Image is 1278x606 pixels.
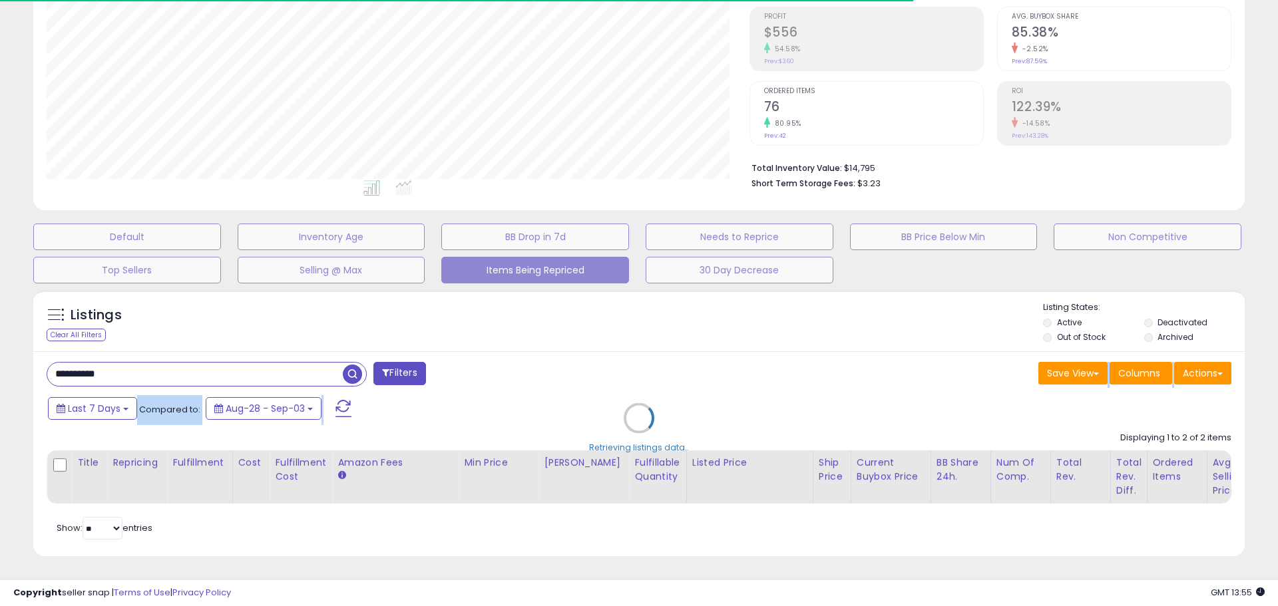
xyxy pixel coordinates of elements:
[1018,44,1048,54] small: -2.52%
[1012,25,1231,43] h2: 85.38%
[33,257,221,283] button: Top Sellers
[1012,88,1231,95] span: ROI
[770,44,801,54] small: 54.58%
[13,587,231,599] div: seller snap | |
[850,224,1038,250] button: BB Price Below Min
[172,586,231,599] a: Privacy Policy
[1054,224,1241,250] button: Non Competitive
[646,224,833,250] button: Needs to Reprice
[857,177,881,190] span: $3.23
[1012,57,1047,65] small: Prev: 87.59%
[238,257,425,283] button: Selling @ Max
[238,224,425,250] button: Inventory Age
[1012,13,1231,21] span: Avg. Buybox Share
[751,178,855,189] b: Short Term Storage Fees:
[764,132,786,140] small: Prev: 42
[114,586,170,599] a: Terms of Use
[646,257,833,283] button: 30 Day Decrease
[1211,586,1265,599] span: 2025-09-11 13:55 GMT
[441,224,629,250] button: BB Drop in 7d
[751,162,842,174] b: Total Inventory Value:
[764,88,983,95] span: Ordered Items
[1012,99,1231,117] h2: 122.39%
[751,159,1221,175] li: $14,795
[764,13,983,21] span: Profit
[770,118,801,128] small: 80.95%
[764,99,983,117] h2: 76
[13,586,62,599] strong: Copyright
[764,25,983,43] h2: $556
[764,57,794,65] small: Prev: $360
[441,257,629,283] button: Items Being Repriced
[1012,132,1048,140] small: Prev: 143.28%
[589,441,689,453] div: Retrieving listings data..
[33,224,221,250] button: Default
[1018,118,1050,128] small: -14.58%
